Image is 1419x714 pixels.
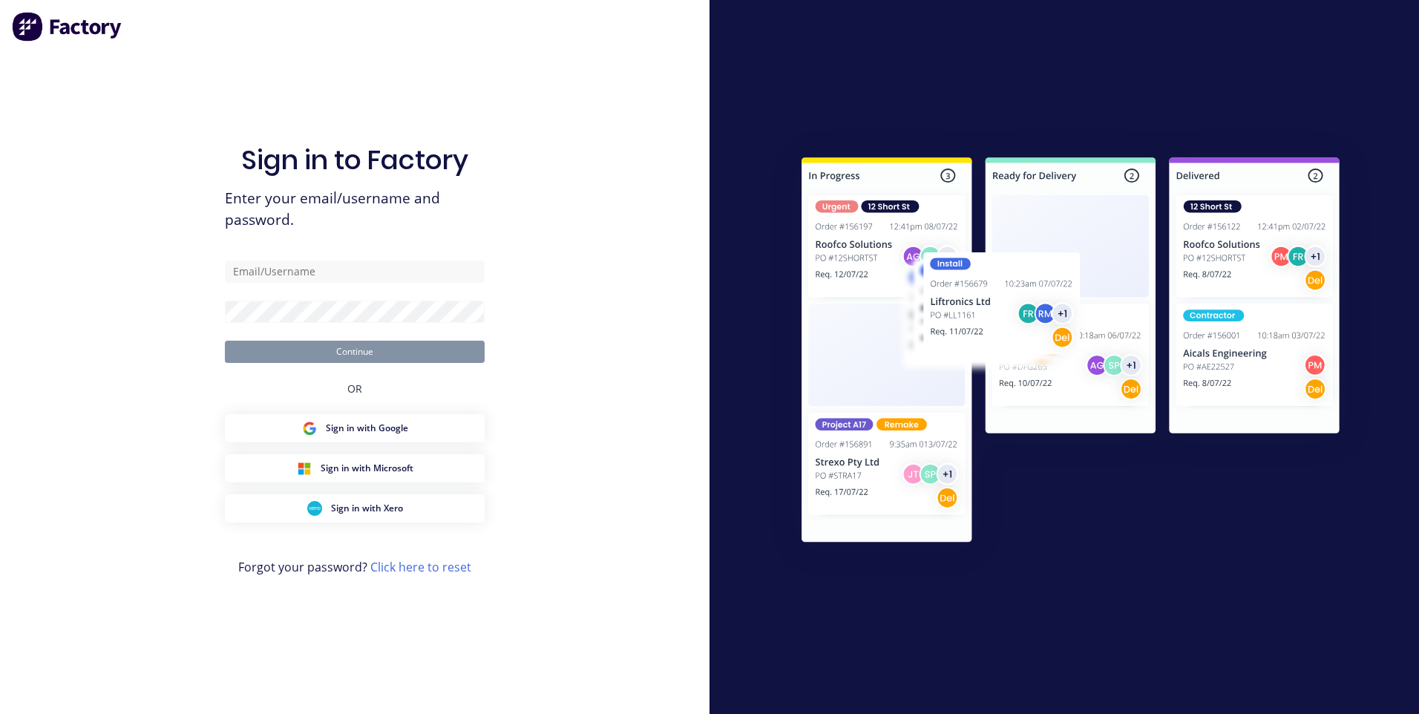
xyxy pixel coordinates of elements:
span: Sign in with Xero [331,502,403,515]
img: Xero Sign in [307,501,322,516]
img: Sign in [769,128,1372,577]
button: Microsoft Sign inSign in with Microsoft [225,454,485,482]
span: Sign in with Microsoft [321,462,413,475]
div: OR [347,363,362,414]
h1: Sign in to Factory [241,144,468,176]
span: Sign in with Google [326,422,408,435]
input: Email/Username [225,261,485,283]
img: Microsoft Sign in [297,461,312,476]
a: Click here to reset [370,559,471,575]
button: Google Sign inSign in with Google [225,414,485,442]
span: Enter your email/username and password. [225,188,485,231]
button: Xero Sign inSign in with Xero [225,494,485,523]
span: Forgot your password? [238,558,471,576]
img: Google Sign in [302,421,317,436]
img: Factory [12,12,123,42]
button: Continue [225,341,485,363]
